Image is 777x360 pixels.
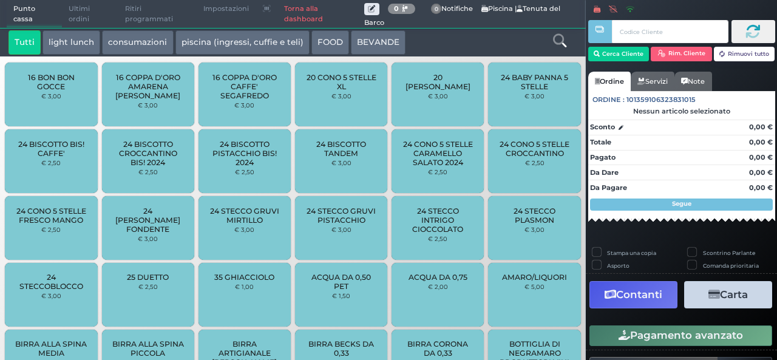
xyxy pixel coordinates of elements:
[15,140,87,158] span: 24 BISCOTTO BIS! CAFFE'
[612,20,728,43] input: Codice Cliente
[651,47,712,61] button: Rim. Cliente
[590,168,619,177] strong: Da Dare
[498,73,571,91] span: 24 BABY PANNA 5 STELLE
[235,283,254,290] small: € 1,00
[749,138,773,146] strong: 0,00 €
[234,101,254,109] small: € 3,00
[431,4,442,15] span: 0
[305,339,378,358] span: BIRRA BECKS DA 0,33
[588,47,650,61] button: Cerca Cliente
[15,206,87,225] span: 24 CONO 5 STELLE FRESCO MANGO
[138,168,158,175] small: € 2,50
[703,249,755,257] label: Scontrino Parlante
[589,281,677,308] button: Contanti
[41,92,61,100] small: € 3,00
[112,339,184,358] span: BIRRA ALLA SPINA PICCOLA
[175,30,310,55] button: piscina (ingressi, cuffie e teli)
[209,140,281,167] span: 24 BISCOTTO PISTACCHIO BIS! 2024
[112,73,184,100] span: 16 COPPA D'ORO AMARENA [PERSON_NAME]
[631,72,674,91] a: Servizi
[428,283,448,290] small: € 2,00
[749,168,773,177] strong: 0,00 €
[209,206,281,225] span: 24 STECCO GRUVI MIRTILLO
[428,92,448,100] small: € 3,00
[525,159,545,166] small: € 2,50
[351,30,405,55] button: BEVANDE
[524,283,545,290] small: € 5,00
[428,168,447,175] small: € 2,50
[524,226,545,233] small: € 3,00
[607,262,629,270] label: Asporto
[15,339,87,358] span: BIRRA ALLA SPINA MEDIA
[394,4,399,13] b: 0
[305,273,378,291] span: ACQUA DA 0,50 PET
[498,206,571,225] span: 24 STECCO PLASMON
[331,226,351,233] small: € 3,00
[498,140,571,158] span: 24 CONO 5 STELLE CROCCANTINO
[15,73,87,91] span: 16 BON BON GOCCE
[62,1,118,28] span: Ultimi ordini
[305,206,378,225] span: 24 STECCO GRUVI PISTACCHIO
[714,47,775,61] button: Rimuovi tutto
[127,273,169,282] span: 25 DUETTO
[749,123,773,131] strong: 0,00 €
[138,101,158,109] small: € 3,00
[592,95,625,105] span: Ordine :
[749,153,773,161] strong: 0,00 €
[8,30,41,55] button: Tutti
[235,168,254,175] small: € 2,50
[402,73,474,91] span: 20 [PERSON_NAME]
[41,292,61,299] small: € 3,00
[41,226,61,233] small: € 2,50
[311,30,349,55] button: FOOD
[590,138,611,146] strong: Totale
[428,235,447,242] small: € 2,50
[524,92,545,100] small: € 3,00
[626,95,696,105] span: 101359106323831015
[672,200,691,208] strong: Segue
[102,30,173,55] button: consumazioni
[209,73,281,100] span: 16 COPPA D'ORO CAFFE' SEGAFREDO
[331,92,351,100] small: € 3,00
[41,159,61,166] small: € 2,50
[214,273,274,282] span: 35 GHIACCIOLO
[749,183,773,192] strong: 0,00 €
[42,30,100,55] button: light lunch
[15,273,87,291] span: 24 STECCOBLOCCO
[684,281,772,308] button: Carta
[703,262,759,270] label: Comanda prioritaria
[234,226,254,233] small: € 3,00
[402,140,474,167] span: 24 CONO 5 STELLE CARAMELLO SALATO 2024
[112,140,184,167] span: 24 BISCOTTO CROCCANTINO BIS! 2024
[277,1,364,28] a: Torna alla dashboard
[118,1,197,28] span: Ritiri programmati
[402,206,474,234] span: 24 STECCO INTRIGO CIOCCOLATO
[590,183,627,192] strong: Da Pagare
[588,107,775,115] div: Nessun articolo selezionato
[409,273,467,282] span: ACQUA DA 0,75
[138,235,158,242] small: € 3,00
[607,249,656,257] label: Stampa una copia
[7,1,63,28] span: Punto cassa
[502,273,567,282] span: AMARO/LIQUORI
[112,206,184,234] span: 24 [PERSON_NAME] FONDENTE
[197,1,256,18] span: Impostazioni
[590,122,615,132] strong: Sconto
[588,72,631,91] a: Ordine
[305,140,378,158] span: 24 BISCOTTO TANDEM
[589,325,772,346] button: Pagamento avanzato
[138,283,158,290] small: € 2,50
[590,153,616,161] strong: Pagato
[332,292,350,299] small: € 1,50
[674,72,711,91] a: Note
[402,339,474,358] span: BIRRA CORONA DA 0,33
[305,73,378,91] span: 20 CONO 5 STELLE XL
[331,159,351,166] small: € 3,00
